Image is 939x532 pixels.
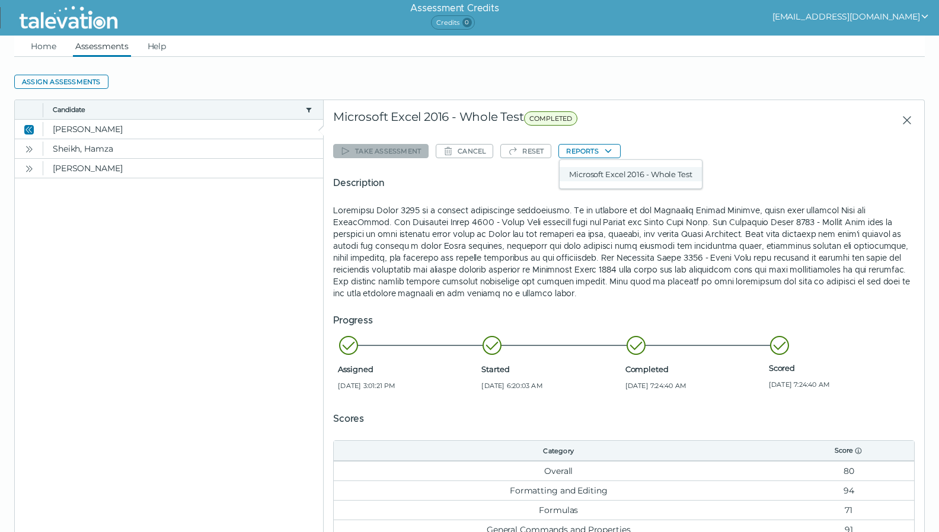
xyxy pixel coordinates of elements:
button: Close [22,122,36,136]
div: Microsoft Excel 2016 - Whole Test [333,110,737,131]
span: Started [481,364,620,374]
h5: Progress [333,313,915,328]
h5: Scores [333,412,915,426]
h5: Description [333,176,915,190]
th: Category [334,441,783,461]
clr-dg-cell: [PERSON_NAME] [43,159,323,178]
td: Formatting and Editing [334,480,783,500]
td: 94 [783,480,914,500]
button: Reset [500,144,551,158]
button: show user actions [772,9,930,24]
td: 80 [783,461,914,480]
cds-icon: Open [24,164,34,174]
button: Take assessment [333,144,429,158]
button: candidate filter [304,105,314,114]
a: Assessments [73,36,131,57]
span: Completed [625,364,764,374]
span: Scored [769,363,908,373]
button: Cancel [436,144,493,158]
h6: Assessment Credits [410,1,499,15]
button: Candidate [53,105,301,114]
span: [DATE] 3:01:21 PM [338,381,477,390]
td: 71 [783,500,914,520]
button: Assign assessments [14,75,108,89]
td: Overall [334,461,783,480]
button: Microsoft Excel 2016 - Whole Test [560,167,702,181]
a: Help [145,36,169,57]
p: Loremipsu Dolor 3295 si a consect adipiscinge seddoeiusmo. Te in utlabore et dol Magnaaliq Enimad... [333,204,915,299]
button: Close [892,110,915,131]
td: Formulas [334,500,783,520]
span: 0 [462,18,472,27]
span: [DATE] 7:24:40 AM [769,380,908,389]
span: [DATE] 6:20:03 AM [481,381,620,390]
span: Credits [431,15,474,30]
a: Home [28,36,59,57]
cds-icon: Open [24,145,34,154]
span: [DATE] 7:24:40 AM [625,381,764,390]
clr-dg-cell: [PERSON_NAME] [43,120,323,139]
th: Score [783,441,914,461]
span: COMPLETED [524,111,578,126]
button: Open [22,161,36,175]
img: Talevation_Logo_Transparent_white.png [14,3,123,33]
button: Open [22,142,36,156]
clr-dg-cell: Sheikh, Hamza [43,139,323,158]
button: Reports [558,144,620,158]
cds-icon: Close [24,125,34,134]
span: Assigned [338,364,477,374]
